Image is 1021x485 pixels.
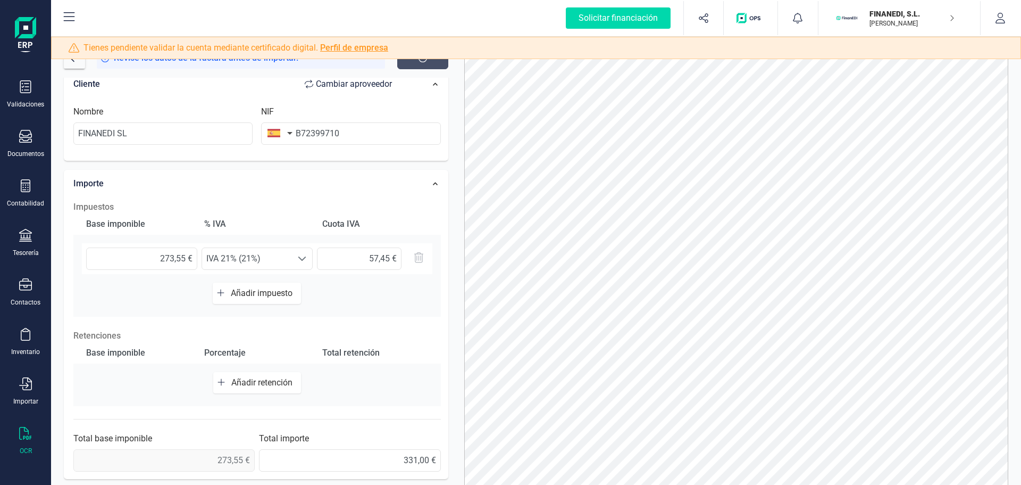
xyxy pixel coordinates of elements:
[553,1,683,35] button: Solicitar financiación
[737,13,765,23] img: Logo de OPS
[317,248,401,270] input: 0,00 €
[261,105,274,118] label: NIF
[13,397,38,406] div: Importar
[213,372,301,393] button: Añadir retención
[200,213,314,235] div: % IVA
[730,1,771,35] button: Logo de OPS
[835,6,859,30] img: FI
[318,213,432,235] div: Cuota IVA
[86,248,197,270] input: 0,00 €
[320,43,388,53] a: Perfil de empresa
[7,199,44,208] div: Contabilidad
[73,178,104,188] span: Importe
[7,150,44,158] div: Documentos
[7,100,44,109] div: Validaciones
[231,377,297,388] span: Añadir retención
[213,283,301,304] button: Añadir impuesto
[231,288,297,298] span: Añadir impuesto
[316,78,392,91] span: Cambiar a proveedor
[15,17,36,51] img: Logo Finanedi
[82,213,196,235] div: Base imponible
[259,449,440,472] input: 0,00 €
[566,7,671,29] div: Solicitar financiación
[20,447,32,455] div: OCR
[73,105,103,118] label: Nombre
[202,248,292,269] span: IVA 21% (21%)
[294,73,403,95] button: Cambiar aproveedor
[831,1,967,35] button: FIFINANEDI, S.L.[PERSON_NAME]
[11,298,40,307] div: Contactos
[73,330,441,342] p: Retenciones
[869,9,955,19] p: FINANEDI, S.L.
[83,42,388,54] span: Tienes pendiente validar la cuenta mediante certificado digital.
[82,342,196,364] div: Base imponible
[318,342,432,364] div: Total retención
[73,201,441,213] h2: Impuestos
[13,249,39,257] div: Tesorería
[200,342,314,364] div: Porcentaje
[259,432,309,445] label: Total importe
[73,432,152,445] label: Total base imponible
[11,348,40,356] div: Inventario
[869,19,955,28] p: [PERSON_NAME]
[73,73,403,95] div: Cliente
